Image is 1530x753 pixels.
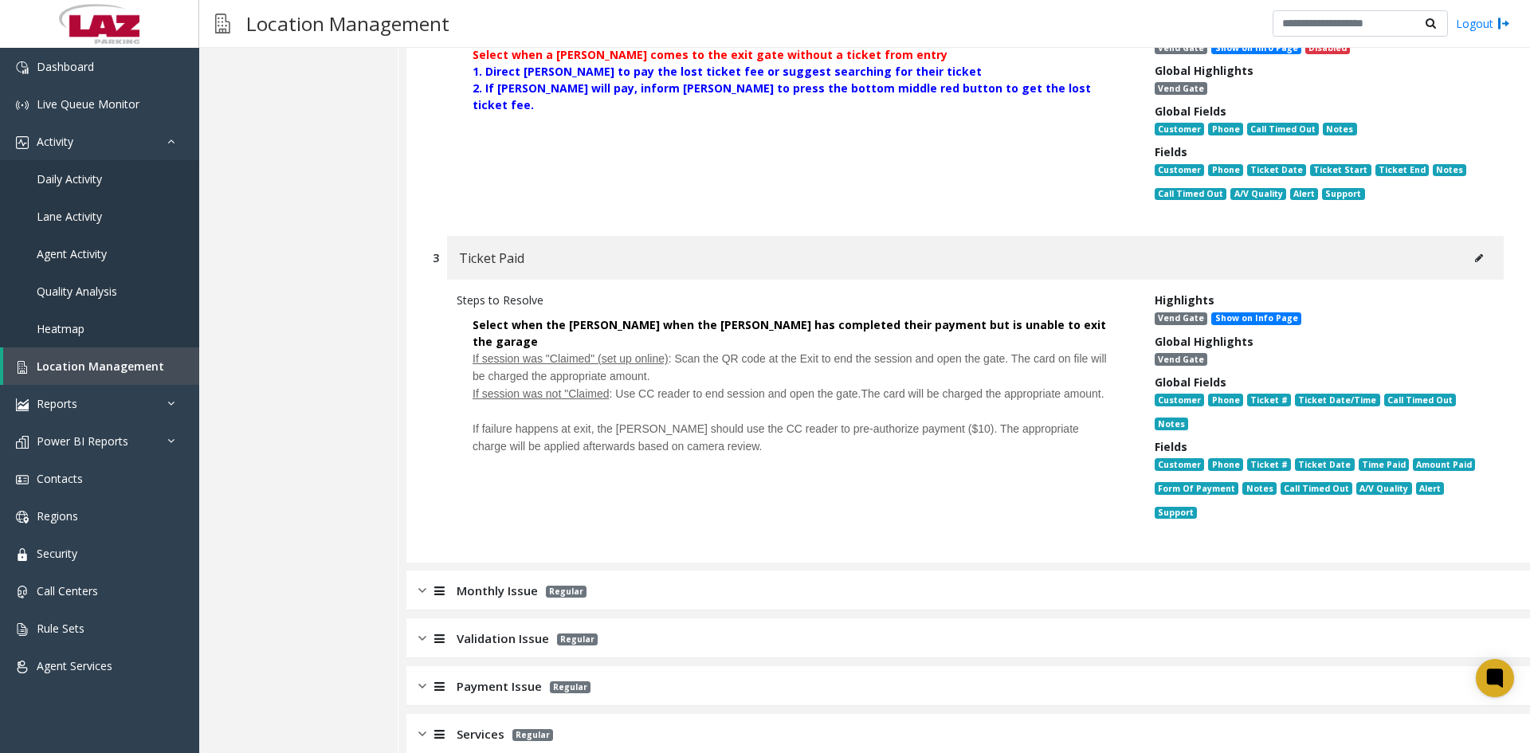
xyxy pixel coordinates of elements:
span: Ticket # [1247,458,1291,471]
img: logout [1497,15,1510,32]
img: pageIcon [215,4,230,43]
span: Vend Gate [1155,82,1207,95]
span: : Scan the QR code at the Exit to end the session and open the gate. The card on file will be cha... [473,352,1107,382]
span: Live Queue Monitor [37,96,139,112]
span: Phone [1208,458,1242,471]
span: Notes [1323,123,1356,135]
span: Rule Sets [37,621,84,636]
span: Customer [1155,164,1204,177]
span: If [PERSON_NAME] will pay, inform [PERSON_NAME] to press the bottom middle red button to get the ... [473,80,1091,112]
img: closed [418,582,426,600]
span: Quality Analysis [37,284,117,299]
img: 'icon' [16,548,29,561]
span: Amount Paid [1413,458,1475,471]
span: Ticket Date/Time [1295,394,1379,406]
span: Customer [1155,394,1204,406]
span: Regular [550,681,590,693]
span: Time Paid [1359,458,1409,471]
div: 3 [433,249,439,266]
span: Fields [1155,144,1187,159]
span: Activity [37,134,73,149]
span: Alert [1290,188,1318,201]
img: 'icon' [16,61,29,74]
span: Notes [1433,164,1466,177]
span: A/V Quality [1356,482,1411,495]
span: Regular [512,729,553,741]
span: Support [1155,507,1197,520]
img: 'icon' [16,473,29,486]
span: Alert [1416,482,1444,495]
span: Vend Gate [1155,353,1207,366]
a: Logout [1456,15,1510,32]
span: 1. Direct [PERSON_NAME] to pay the lost ticket fee or suggest searching for their ticket [473,64,982,79]
span: Agent Activity [37,246,107,261]
span: Agent Services [37,658,112,673]
span: Global Fields [1155,375,1226,390]
img: 'icon' [16,661,29,673]
span: A/V Quality [1230,188,1285,201]
span: Call Timed Out [1384,394,1456,406]
span: Call Timed Out [1155,188,1226,201]
div: Steps to Resolve [457,292,1131,308]
span: Notes [1155,418,1188,430]
span: Ticket Start [1310,164,1371,177]
span: Highlights [1155,292,1214,308]
img: 'icon' [16,361,29,374]
span: If session was "Claimed" (set up online) [473,352,669,365]
img: 'icon' [16,99,29,112]
span: Customer [1155,458,1204,471]
span: Regular [546,586,586,598]
span: Phone [1208,164,1242,177]
span: Show on Info Page [1211,312,1300,325]
span: Validation Issue [457,629,549,648]
span: Dashboard [37,59,94,74]
span: Notes [1242,482,1276,495]
span: Payment Issue [457,677,542,696]
img: 'icon' [16,398,29,411]
span: Power BI Reports [37,433,128,449]
span: Customer [1155,123,1204,135]
span: Location Management [37,359,164,374]
span: Call Timed Out [1281,482,1352,495]
span: Lane Activity [37,209,102,224]
span: Vend Gate [1155,41,1207,54]
h3: Location Management [238,4,457,43]
span: The card will be charged the appropriate amount. [861,387,1104,400]
span: Phone [1208,394,1242,406]
span: Ticket Date [1295,458,1354,471]
span: 2. [473,80,482,96]
span: Global Highlights [1155,334,1253,349]
span: Select when a [PERSON_NAME] comes to the exit gate without a ticket from entry [473,47,947,62]
span: Security [37,546,77,561]
span: Support [1322,188,1364,201]
span: Global Fields [1155,104,1226,119]
span: Services [457,725,504,743]
img: closed [418,725,426,743]
span: : Use CC reader to end session and open the gate. [610,387,861,400]
span: Disabled [1305,41,1350,54]
a: Location Management [3,347,199,385]
span: Call Centers [37,583,98,598]
img: closed [418,677,426,696]
font: If failure happens at exit, the [PERSON_NAME] should use the CC reader to pre-authorize payment (... [473,422,1079,453]
span: Regions [37,508,78,524]
span: Regular [557,633,598,645]
img: 'icon' [16,136,29,149]
span: Monthly Issue [457,582,538,600]
span: Heatmap [37,321,84,336]
span: Reports [37,396,77,411]
span: Ticket Date [1247,164,1306,177]
span: Ticket Paid [459,248,524,269]
span: Fields [1155,439,1187,454]
span: Ticket End [1375,164,1429,177]
img: closed [418,629,426,648]
span: Global Highlights [1155,63,1253,78]
img: 'icon' [16,586,29,598]
span: Show on Info Page [1211,41,1300,54]
span: Vend Gate [1155,312,1207,325]
span: Call Timed Out [1247,123,1319,135]
img: 'icon' [16,623,29,636]
font: Select when the [PERSON_NAME] when the [PERSON_NAME] has completed their payment but is unable to... [473,317,1106,349]
span: If session was not "Claimed [473,387,610,400]
img: 'icon' [16,511,29,524]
